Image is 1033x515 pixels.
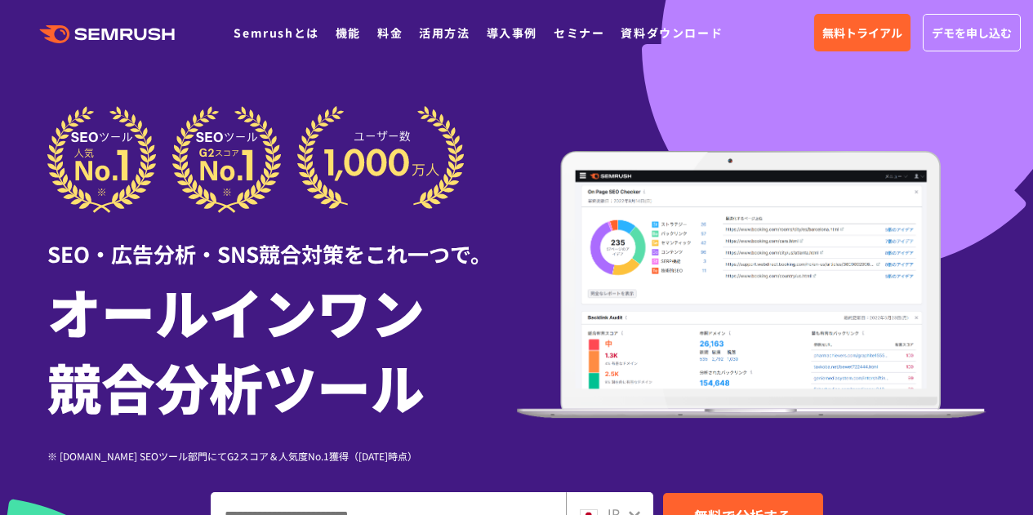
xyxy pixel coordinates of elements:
[932,24,1012,42] span: デモを申し込む
[234,24,318,41] a: Semrushとは
[419,24,470,41] a: 活用方法
[822,24,902,42] span: 無料トライアル
[47,273,517,424] h1: オールインワン 競合分析ツール
[377,24,403,41] a: 料金
[336,24,361,41] a: 機能
[923,14,1021,51] a: デモを申し込む
[554,24,604,41] a: セミナー
[47,448,517,464] div: ※ [DOMAIN_NAME] SEOツール部門にてG2スコア＆人気度No.1獲得（[DATE]時点）
[814,14,911,51] a: 無料トライアル
[47,213,517,269] div: SEO・広告分析・SNS競合対策をこれ一つで。
[621,24,723,41] a: 資料ダウンロード
[487,24,537,41] a: 導入事例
